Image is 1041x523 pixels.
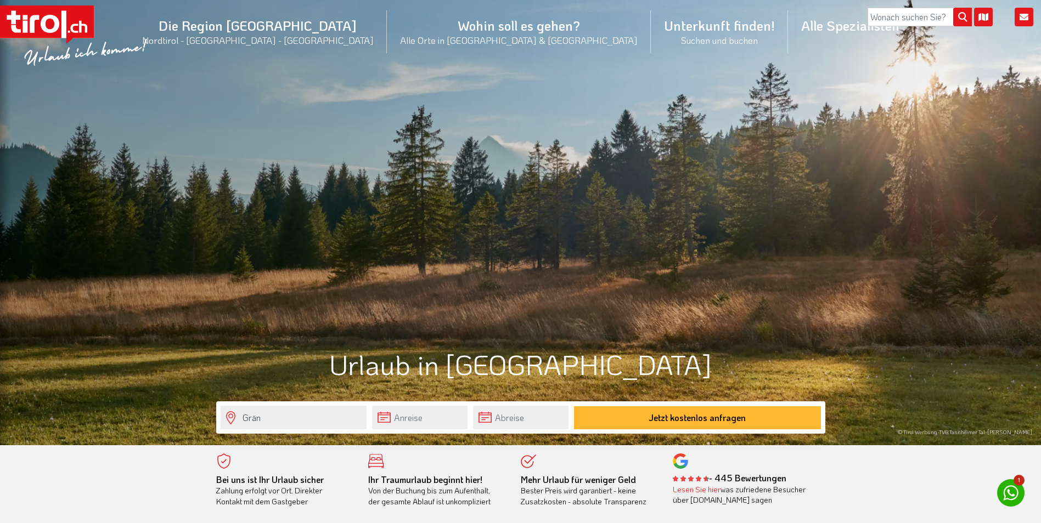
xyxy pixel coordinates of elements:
[368,474,504,507] div: Von der Buchung bis zum Aufenthalt, der gesamte Ablauf ist unkompliziert
[372,406,468,429] input: Anreise
[387,5,651,58] a: Wohin soll es gehen?Alle Orte in [GEOGRAPHIC_DATA] & [GEOGRAPHIC_DATA]
[521,474,636,485] b: Mehr Urlaub für weniger Geld
[400,34,638,46] small: Alle Orte in [GEOGRAPHIC_DATA] & [GEOGRAPHIC_DATA]
[221,406,367,429] input: Wo soll's hingehen?
[868,8,972,26] input: Wonach suchen Sie?
[129,5,387,58] a: Die Region [GEOGRAPHIC_DATA]Nordtirol - [GEOGRAPHIC_DATA] - [GEOGRAPHIC_DATA]
[974,8,993,26] i: Karte öffnen
[1014,475,1025,486] span: 1
[473,406,569,429] input: Abreise
[521,474,657,507] div: Bester Preis wird garantiert - keine Zusatzkosten - absolute Transparenz
[216,474,352,507] div: Zahlung erfolgt vor Ort. Direkter Kontakt mit dem Gastgeber
[651,5,788,58] a: Unterkunft finden!Suchen und buchen
[997,479,1025,507] a: 1
[574,406,821,429] button: Jetzt kostenlos anfragen
[1015,8,1033,26] i: Kontakt
[368,474,482,485] b: Ihr Traumurlaub beginnt hier!
[216,474,324,485] b: Bei uns ist Ihr Urlaub sicher
[216,349,825,379] h1: Urlaub in [GEOGRAPHIC_DATA]
[788,5,913,46] a: Alle Spezialisten
[142,34,374,46] small: Nordtirol - [GEOGRAPHIC_DATA] - [GEOGRAPHIC_DATA]
[673,484,809,505] div: was zufriedene Besucher über [DOMAIN_NAME] sagen
[673,484,721,494] a: Lesen Sie hier
[673,472,786,484] b: - 445 Bewertungen
[664,34,775,46] small: Suchen und buchen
